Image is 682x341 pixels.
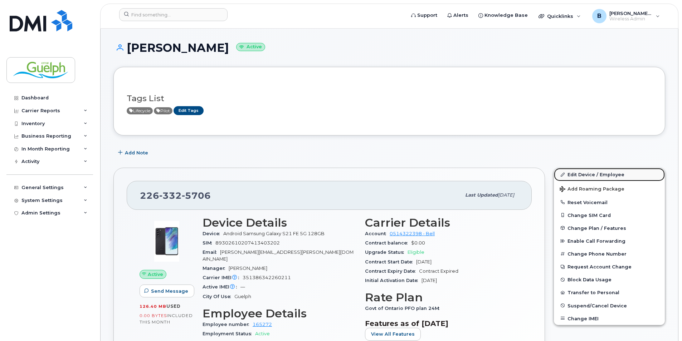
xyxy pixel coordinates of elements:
span: Last updated [465,192,498,198]
small: Active [236,43,265,51]
span: Add Note [125,149,148,156]
span: $0.00 [411,240,425,246]
button: Change Plan / Features [554,222,665,234]
span: Carrier IMEI [203,275,243,280]
h3: Carrier Details [365,216,519,229]
a: Edit Device / Employee [554,168,665,181]
span: 332 [159,190,182,201]
button: Send Message [140,285,194,297]
span: Android Samsung Galaxy S21 FE 5G 128GB [223,231,325,236]
h3: Features as of [DATE] [365,319,519,328]
button: Transfer to Personal [554,286,665,299]
button: Block Data Usage [554,273,665,286]
span: Suspend/Cancel Device [567,303,627,308]
span: [PERSON_NAME] [229,266,267,271]
span: Active [154,107,172,114]
span: 226 [140,190,211,201]
span: — [240,284,245,290]
a: 165272 [253,322,272,327]
span: 126.40 MB [140,304,166,309]
span: 0.00 Bytes [140,313,167,318]
button: Change Phone Number [554,247,665,260]
button: Change SIM Card [554,209,665,222]
span: Manager [203,266,229,271]
h3: Tags List [127,94,652,103]
span: Employment Status [203,331,255,336]
span: Add Roaming Package [560,186,624,193]
span: Guelph [234,294,251,299]
span: Contract Start Date [365,259,416,265]
span: Change Plan / Features [567,225,626,231]
span: [DATE] [498,192,514,198]
span: Eligible [408,249,424,255]
h3: Rate Plan [365,291,519,304]
button: Change IMEI [554,312,665,325]
span: [PERSON_NAME][EMAIL_ADDRESS][PERSON_NAME][DOMAIN_NAME] [203,249,354,261]
span: used [166,303,181,309]
span: Send Message [151,288,188,295]
h3: Device Details [203,216,356,229]
button: Suspend/Cancel Device [554,299,665,312]
span: Active [127,107,153,114]
span: Contract Expired [419,268,458,274]
span: [DATE] [416,259,432,265]
span: View All Features [371,331,415,337]
span: Active [148,271,163,278]
button: Add Roaming Package [554,181,665,196]
button: View All Features [365,328,421,341]
span: included this month [140,313,193,325]
span: Device [203,231,223,236]
span: 89302610207413403202 [215,240,280,246]
button: Enable Call Forwarding [554,234,665,247]
span: Initial Activation Date [365,278,422,283]
span: Govt of Ontario PFO plan 24M [365,306,443,311]
span: Employee number [203,322,253,327]
span: Active IMEI [203,284,240,290]
button: Reset Voicemail [554,196,665,209]
h1: [PERSON_NAME] [113,41,665,54]
button: Request Account Change [554,260,665,273]
a: 0514322398 - Bell [390,231,435,236]
h3: Employee Details [203,307,356,320]
a: Edit Tags [174,106,204,115]
span: [DATE] [422,278,437,283]
span: Enable Call Forwarding [567,238,625,244]
span: Account [365,231,390,236]
span: 5706 [182,190,211,201]
span: SIM [203,240,215,246]
span: Upgrade Status [365,249,408,255]
span: 351386342260211 [243,275,291,280]
span: Email [203,249,220,255]
button: Add Note [113,146,154,159]
span: City Of Use [203,294,234,299]
span: Contract balance [365,240,411,246]
img: image20231002-3703462-abbrul.jpeg [145,220,188,263]
span: Contract Expiry Date [365,268,419,274]
span: Active [255,331,270,336]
